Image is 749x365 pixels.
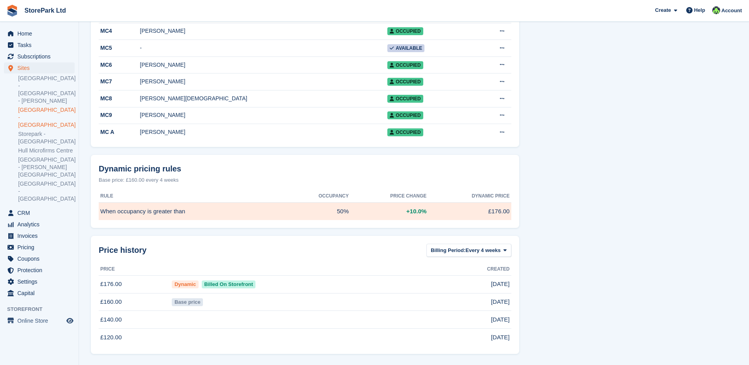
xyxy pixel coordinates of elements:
a: [GEOGRAPHIC_DATA] - [GEOGRAPHIC_DATA] [18,180,75,203]
div: MC5 [99,44,140,52]
span: Occupied [387,78,423,86]
span: +10.0% [406,207,426,216]
span: Base price [172,298,203,306]
a: [GEOGRAPHIC_DATA] - [GEOGRAPHIC_DATA] - [PERSON_NAME] [18,75,75,105]
div: Dynamic [172,280,198,288]
span: Occupied [387,61,423,69]
img: stora-icon-8386f47178a22dfd0bd8f6a31ec36ba5ce8667c1dd55bd0f319d3a0aa187defe.svg [6,5,18,17]
a: menu [4,40,75,51]
a: menu [4,62,75,73]
span: Subscriptions [17,51,65,62]
span: Online Store [17,315,65,326]
div: [PERSON_NAME] [140,61,387,69]
span: 50% [337,207,349,216]
a: menu [4,315,75,326]
div: [PERSON_NAME] [140,111,387,119]
span: Every 4 weeks [466,246,501,254]
td: £160.00 [99,293,170,311]
span: Capital [17,288,65,299]
span: Tasks [17,40,65,51]
span: [DATE] [491,297,509,307]
div: [PERSON_NAME] [140,27,387,35]
td: When occupancy is greater than [99,203,284,220]
span: Occupied [387,128,423,136]
a: menu [4,230,75,241]
span: Help [694,6,705,14]
td: £176.00 [99,275,170,293]
span: Home [17,28,65,39]
span: Occupancy [319,192,349,199]
img: Ryan Mulcahy [712,6,720,14]
button: Billing Period: Every 4 weeks [426,244,511,257]
td: £140.00 [99,311,170,329]
a: menu [4,28,75,39]
a: Storepark - [GEOGRAPHIC_DATA] [18,130,75,145]
span: Available [387,44,424,52]
span: Dynamic price [472,192,510,199]
span: [DATE] [491,315,509,324]
div: MC8 [99,94,140,103]
div: [PERSON_NAME][DEMOGRAPHIC_DATA] [140,94,387,103]
span: Occupied [387,111,423,119]
span: Price history [99,244,146,256]
span: [DATE] [491,333,509,342]
span: Invoices [17,230,65,241]
div: Dynamic pricing rules [99,163,511,175]
div: MC6 [99,61,140,69]
span: Occupied [387,27,423,35]
span: Billing Period: [431,246,466,254]
a: menu [4,242,75,253]
a: menu [4,288,75,299]
span: Occupied [387,95,423,103]
a: menu [4,276,75,287]
div: [PERSON_NAME] [140,128,387,136]
span: Account [721,7,742,15]
a: menu [4,219,75,230]
div: MC9 [99,111,140,119]
div: MC A [99,128,140,136]
a: Preview store [65,316,75,325]
span: Sites [17,62,65,73]
span: Price change [390,192,426,199]
span: Protection [17,265,65,276]
a: menu [4,265,75,276]
div: Base price: £160.00 every 4 weeks [99,176,511,184]
span: Create [655,6,671,14]
div: MC7 [99,77,140,86]
span: Storefront [7,305,79,313]
td: £120.00 [99,329,170,346]
th: Rule [99,190,284,203]
span: Created [487,265,510,273]
span: CRM [17,207,65,218]
span: Billed On Storefront [202,280,256,288]
a: [GEOGRAPHIC_DATA] - [GEOGRAPHIC_DATA] [18,106,75,129]
span: £176.00 [488,207,509,216]
span: Settings [17,276,65,287]
a: [GEOGRAPHIC_DATA] - [PERSON_NAME][GEOGRAPHIC_DATA] [18,156,75,179]
span: Pricing [17,242,65,253]
span: Coupons [17,253,65,264]
a: menu [4,253,75,264]
a: StorePark Ltd [21,4,69,17]
span: [DATE] [491,280,509,289]
span: Analytics [17,219,65,230]
td: - [140,40,387,57]
a: menu [4,51,75,62]
div: MC4 [99,27,140,35]
div: [PERSON_NAME] [140,77,387,86]
th: Price [99,263,170,276]
a: Hull Microfirms Centre [18,147,75,154]
a: menu [4,207,75,218]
